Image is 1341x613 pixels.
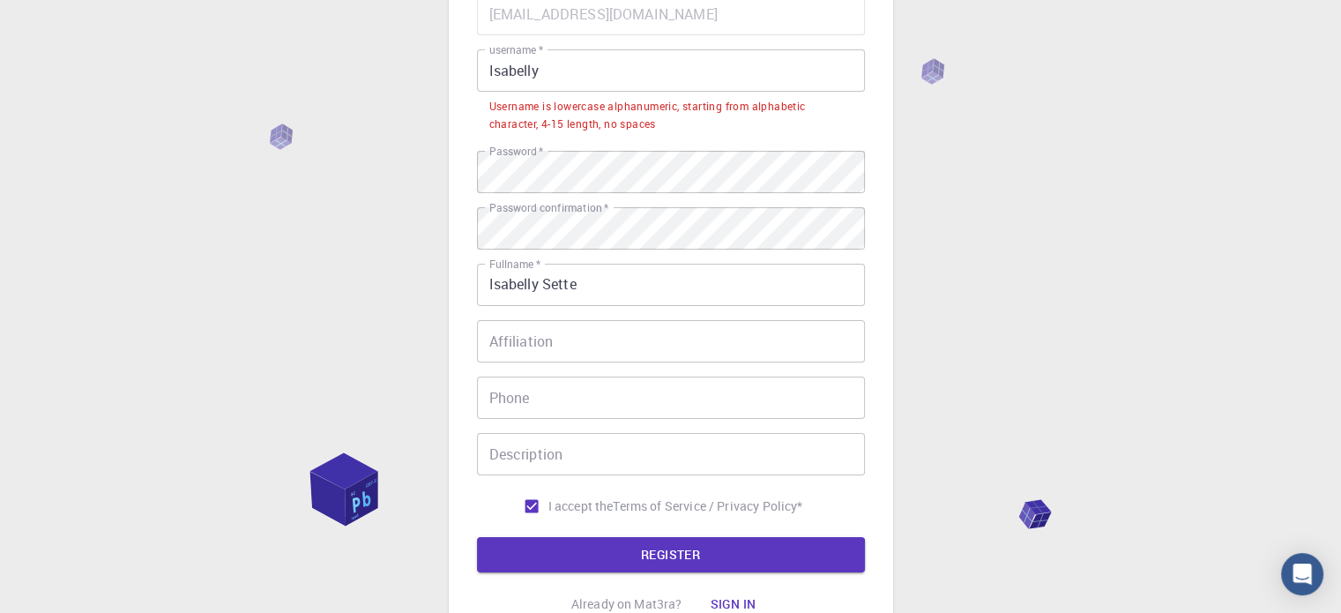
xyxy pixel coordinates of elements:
[489,98,853,133] div: Username is lowercase alphanumeric, starting from alphabetic character, 4-15 length, no spaces
[489,200,608,215] label: Password confirmation
[571,595,682,613] p: Already on Mat3ra?
[613,497,802,515] p: Terms of Service / Privacy Policy *
[489,257,540,272] label: Fullname
[613,497,802,515] a: Terms of Service / Privacy Policy*
[477,537,865,572] button: REGISTER
[489,144,543,159] label: Password
[548,497,614,515] span: I accept the
[1281,553,1323,595] div: Open Intercom Messenger
[489,42,543,57] label: username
